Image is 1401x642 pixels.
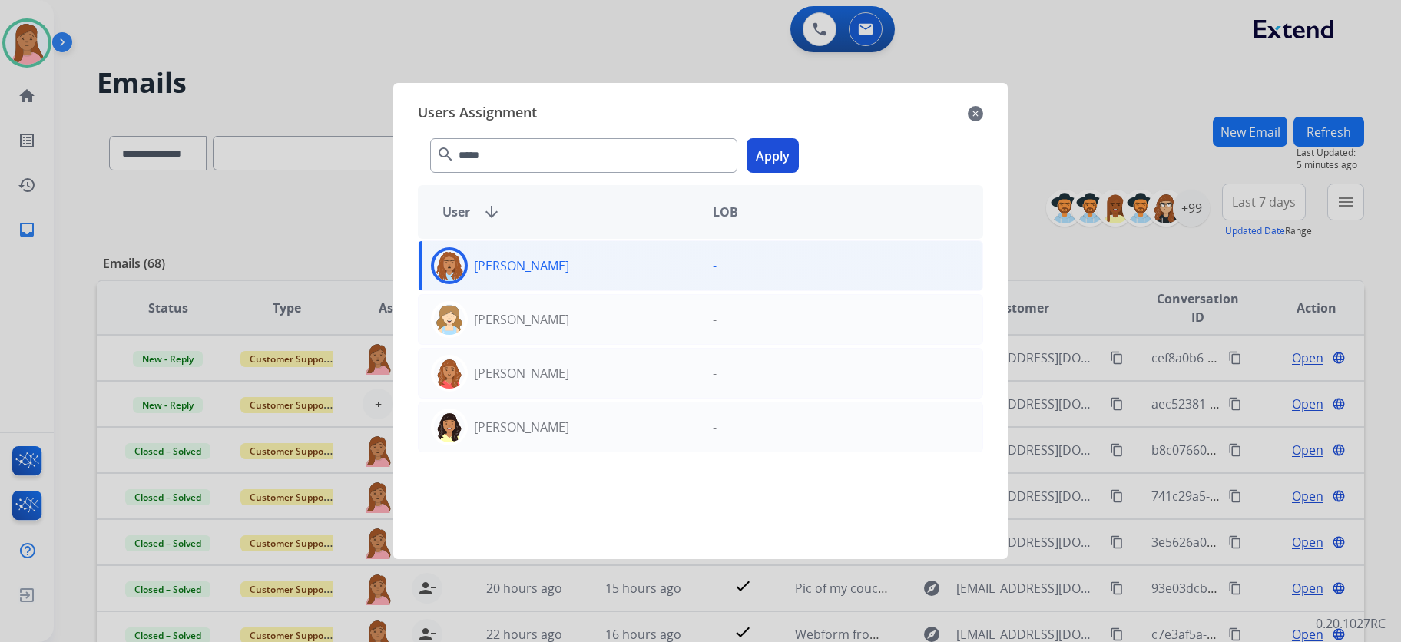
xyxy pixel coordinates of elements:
span: LOB [713,203,738,221]
p: [PERSON_NAME] [474,310,569,329]
p: [PERSON_NAME] [474,256,569,275]
button: Apply [747,138,799,173]
span: Users Assignment [418,101,537,126]
mat-icon: close [968,104,983,123]
p: - [713,418,717,436]
p: [PERSON_NAME] [474,364,569,382]
p: - [713,256,717,275]
mat-icon: arrow_downward [482,203,501,221]
p: [PERSON_NAME] [474,418,569,436]
mat-icon: search [436,145,455,164]
p: - [713,310,717,329]
p: - [713,364,717,382]
div: User [430,203,700,221]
